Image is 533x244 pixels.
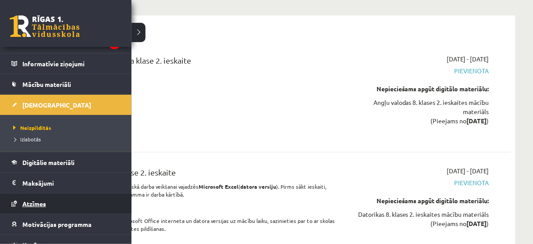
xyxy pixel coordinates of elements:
div: Datorikas 8. klases 2. ieskaites mācību materiāls (Pieejams no ) [357,210,489,228]
a: Motivācijas programma [11,214,121,234]
span: Digitālie materiāli [22,158,75,166]
legend: Maksājumi [22,173,121,193]
span: Motivācijas programma [22,220,92,228]
p: Datorikas 2. ieskaitē praktiskā darba veikšanai vajadzēs ( ). Pirms sākt ieskaiti, pārliecinies k... [66,183,344,198]
span: Pievienota [357,178,489,187]
span: Atzīmes [22,200,46,208]
span: [DATE] - [DATE] [447,54,489,64]
span: Izlabotās [11,136,41,143]
strong: [DATE] [467,219,487,227]
a: Maksājumi [11,173,121,193]
a: [DEMOGRAPHIC_DATA] [11,95,121,115]
a: Neizpildītās [11,124,123,132]
span: Neizpildītās [11,124,51,131]
span: Pievienota [357,66,489,75]
legend: Informatīvie ziņojumi [22,54,121,74]
a: Izlabotās [11,135,123,143]
a: Atzīmes [11,194,121,214]
span: Mācību materiāli [22,80,71,88]
a: Digitālie materiāli [11,152,121,172]
span: [DATE] - [DATE] [447,166,489,176]
strong: [DATE] [467,117,487,125]
div: Angļu valoda JK 8.a klase 2. ieskaite [66,54,344,71]
b: Microsoft Excel [199,183,238,190]
b: datora versiju [240,183,276,190]
a: Mācību materiāli [11,74,121,94]
a: Rīgas 1. Tālmācības vidusskola [10,15,80,37]
p: Skola dod bezmaksas Microsoft Office interneta un datora versijas uz mācību laiku, sazinieties pa... [66,217,344,233]
div: Angļu valodas 8. klases 2. ieskaites mācību materiāls (Pieejams no ) [357,98,489,126]
div: Datorika JK 8.a klase 2. ieskaite [66,166,344,183]
div: Nepieciešams apgūt digitālo materiālu: [357,196,489,205]
div: Nepieciešams apgūt digitālo materiālu: [357,84,489,93]
a: Informatīvie ziņojumi [11,54,121,74]
span: [DEMOGRAPHIC_DATA] [22,101,91,109]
